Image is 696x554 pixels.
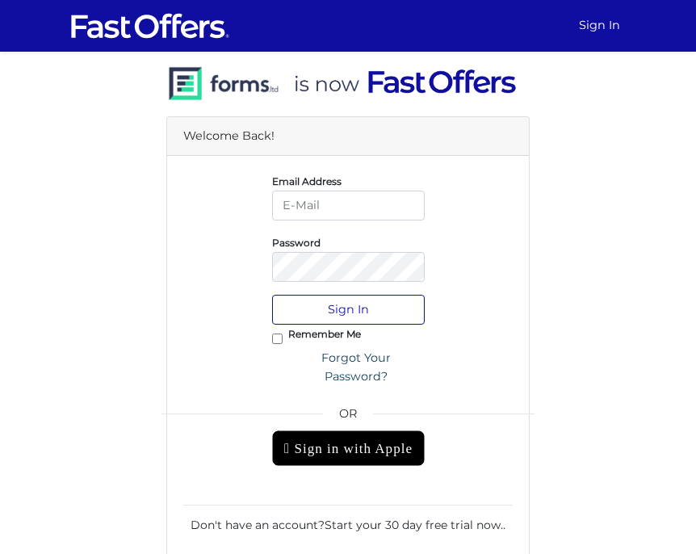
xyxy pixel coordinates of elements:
a: Forgot Your Password? [288,343,425,392]
label: Remember Me [288,332,361,336]
input: E-Mail [272,191,425,220]
span: OR [272,405,425,430]
div: Sign in with Apple [272,430,425,466]
label: Email Address [272,179,342,183]
a: Start your 30 day free trial now. [325,518,503,532]
button: Sign In [272,295,425,325]
div: Welcome Back! [167,117,529,156]
a: Sign In [572,10,627,41]
label: Password [272,241,321,245]
div: Don't have an account? . [183,505,513,534]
